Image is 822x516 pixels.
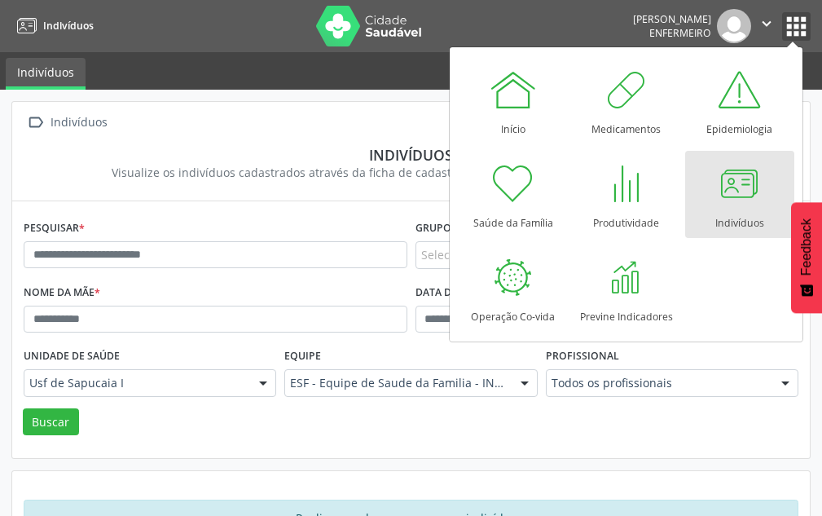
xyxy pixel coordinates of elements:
[24,344,120,369] label: Unidade de saúde
[459,57,568,144] a: Início
[421,246,543,263] span: Selecione o(s) grupo(s)
[782,12,811,41] button: apps
[572,245,681,332] a: Previne Indicadores
[459,151,568,238] a: Saúde da Família
[24,280,100,306] label: Nome da mãe
[284,344,321,369] label: Equipe
[751,9,782,43] button: 
[572,151,681,238] a: Produtividade
[685,57,794,144] a: Epidemiologia
[633,12,711,26] div: [PERSON_NAME]
[35,146,787,164] div: Indivíduos
[717,9,751,43] img: img
[758,15,776,33] i: 
[11,12,94,39] a: Indivíduos
[24,216,85,241] label: Pesquisar
[459,245,568,332] a: Operação Co-vida
[791,202,822,313] button: Feedback - Mostrar pesquisa
[415,216,530,241] label: Grupos prioritários
[572,57,681,144] a: Medicamentos
[29,375,243,391] span: Usf de Sapucaia I
[6,58,86,90] a: Indivíduos
[649,26,711,40] span: Enfermeiro
[415,280,532,306] label: Data de nascimento
[685,151,794,238] a: Indivíduos
[43,19,94,33] span: Indivíduos
[552,375,765,391] span: Todos os profissionais
[24,111,47,135] i: 
[24,111,110,135] a:  Indivíduos
[290,375,503,391] span: ESF - Equipe de Saude da Familia - INE: 0000148784
[47,111,110,135] div: Indivíduos
[23,408,79,436] button: Buscar
[35,164,787,181] div: Visualize os indivíduos cadastrados através da ficha de cadastro individual (CDS).
[799,218,814,276] span: Feedback
[546,344,619,369] label: Profissional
